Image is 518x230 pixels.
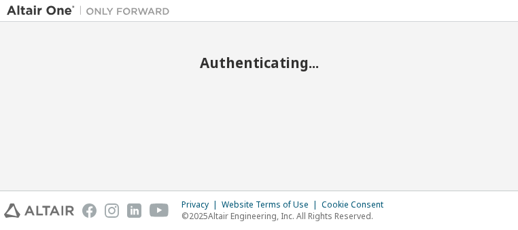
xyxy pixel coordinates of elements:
p: © 2025 Altair Engineering, Inc. All Rights Reserved. [182,210,392,222]
img: youtube.svg [150,203,169,218]
img: Altair One [7,4,177,18]
h2: Authenticating... [7,54,511,71]
img: linkedin.svg [127,203,141,218]
img: instagram.svg [105,203,119,218]
div: Website Terms of Use [222,199,322,210]
img: facebook.svg [82,203,97,218]
div: Cookie Consent [322,199,392,210]
img: altair_logo.svg [4,203,74,218]
div: Privacy [182,199,222,210]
